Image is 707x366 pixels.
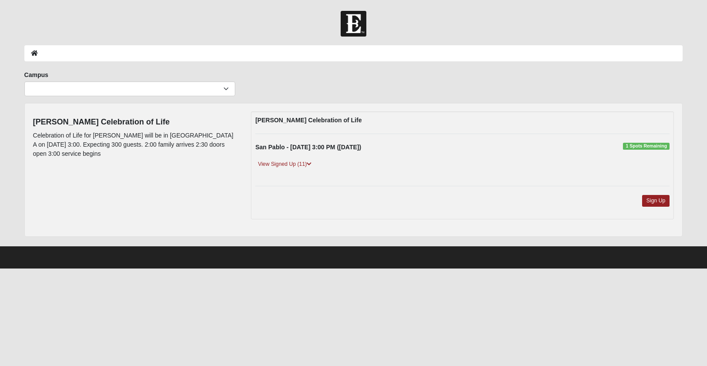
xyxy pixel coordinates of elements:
strong: [PERSON_NAME] Celebration of Life [255,117,362,124]
a: View Signed Up (11) [255,160,314,169]
label: Campus [24,71,48,79]
strong: San Pablo - [DATE] 3:00 PM ([DATE]) [255,144,361,151]
a: Sign Up [642,195,670,207]
img: Church of Eleven22 Logo [341,11,366,37]
h4: [PERSON_NAME] Celebration of Life [33,118,238,127]
span: 1 Spots Remaining [623,143,670,150]
p: Celebration of Life for [PERSON_NAME] will be in [GEOGRAPHIC_DATA] A on [DATE] 3:00. Expecting 30... [33,131,238,158]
